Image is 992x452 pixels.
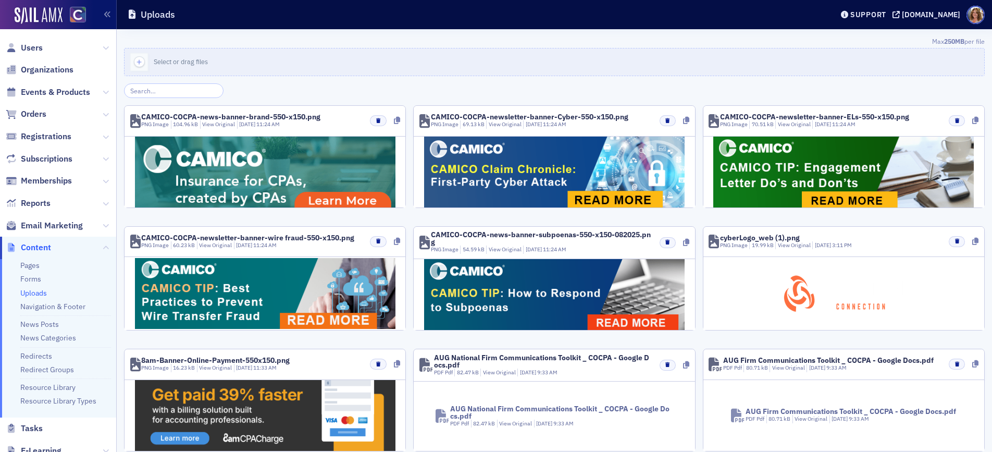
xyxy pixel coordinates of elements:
a: Orders [6,108,46,120]
span: 11:24 AM [253,241,277,249]
span: [DATE] [239,120,256,128]
span: 3:11 PM [832,241,852,249]
a: View Original [483,369,516,376]
a: View Original [778,120,811,128]
a: Redirect Groups [20,365,74,374]
span: 9:33 AM [826,364,847,371]
span: 11:24 AM [832,120,855,128]
span: 9:33 AM [553,420,574,427]
a: Resource Library Types [20,396,96,406]
button: Select or drag files [124,48,985,76]
span: [DATE] [526,246,543,253]
a: View Original [795,415,827,422]
span: 11:24 AM [256,120,280,128]
span: [DATE] [236,364,253,371]
a: View Homepage [63,7,86,25]
a: View Original [489,120,522,128]
input: Search… [124,83,224,98]
span: [DATE] [809,364,826,371]
a: Memberships [6,175,72,187]
div: PDF Pdf [723,364,742,372]
div: AUG Firm Communications Toolkit _ COCPA - Google Docs.pdf [746,408,956,415]
div: 69.13 kB [460,120,485,129]
span: Profile [966,6,985,24]
div: 82.47 kB [471,420,495,428]
span: Memberships [21,175,72,187]
span: Select or drag files [154,57,208,66]
span: 11:33 AM [253,364,277,371]
a: Organizations [6,64,73,76]
div: 80.71 kB [743,364,768,372]
a: Uploads [20,288,47,298]
span: [DATE] [815,241,832,249]
a: Content [6,242,51,253]
a: Users [6,42,43,54]
span: [DATE] [520,369,537,376]
div: 60.23 kB [171,241,195,250]
a: Forms [20,274,41,284]
div: CAMICO-COCPA-news-banner-brand-550-x150.png [141,113,320,120]
a: Pages [20,261,40,270]
span: Email Marketing [21,220,83,231]
div: AUG National Firm Communications Toolkit _ COCPA - Google Docs.pdf [450,405,673,420]
span: [DATE] [815,120,832,128]
span: 9:33 AM [849,415,869,422]
div: PNG Image [431,120,458,129]
a: View Original [199,364,232,371]
div: PDF Pdf [434,369,453,377]
div: PDF Pdf [746,415,764,423]
div: 82.47 kB [454,369,479,377]
a: Registrations [6,131,71,142]
div: PNG Image [141,120,169,129]
span: Tasks [21,423,43,434]
a: View Original [499,420,532,427]
div: CAMICO-COCPA-newsletter-banner-wire fraud-550-x150.png [141,234,354,241]
span: 11:24 AM [543,246,566,253]
a: View Original [489,246,522,253]
div: 104.96 kB [171,120,199,129]
span: [DATE] [536,420,553,427]
span: 250MB [944,37,964,45]
span: 11:24 AM [543,120,566,128]
div: PNG Image [720,241,748,250]
span: Content [21,242,51,253]
a: View Original [199,241,232,249]
span: Organizations [21,64,73,76]
div: AUG Firm Communications Toolkit _ COCPA - Google Docs.pdf [723,357,934,364]
div: PNG Image [141,241,169,250]
a: News Posts [20,320,59,329]
div: PDF Pdf [450,420,469,428]
a: View Original [778,241,811,249]
div: 8am-Banner-Online-Payment-550x150.png [141,357,290,364]
div: 70.51 kB [749,120,774,129]
span: Subscriptions [21,153,72,165]
a: Reports [6,198,51,209]
a: Navigation & Footer [20,302,85,311]
div: 19.99 kB [749,241,774,250]
div: PNG Image [720,120,748,129]
div: Support [850,10,886,19]
div: CAMICO-COCPA-newsletter-banner-Cyber-550-x150.png [431,113,628,120]
a: Events & Products [6,87,90,98]
img: SailAMX [15,7,63,24]
span: 9:33 AM [537,369,557,376]
div: 80.71 kB [766,415,791,423]
div: [DOMAIN_NAME] [902,10,960,19]
span: Reports [21,198,51,209]
a: Resource Library [20,383,76,392]
div: AUG National Firm Communications Toolkit _ COCPA - Google Docs.pdf [434,354,652,369]
div: cyberLogo_web (1).png [720,234,800,241]
span: Orders [21,108,46,120]
span: Users [21,42,43,54]
a: Email Marketing [6,220,83,231]
div: PNG Image [431,246,458,254]
div: Max per file [124,36,985,48]
a: View Original [772,364,805,371]
span: [DATE] [236,241,253,249]
button: [DOMAIN_NAME] [892,11,964,18]
div: PNG Image [141,364,169,372]
a: Subscriptions [6,153,72,165]
a: News Categories [20,333,76,343]
a: Tasks [6,423,43,434]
